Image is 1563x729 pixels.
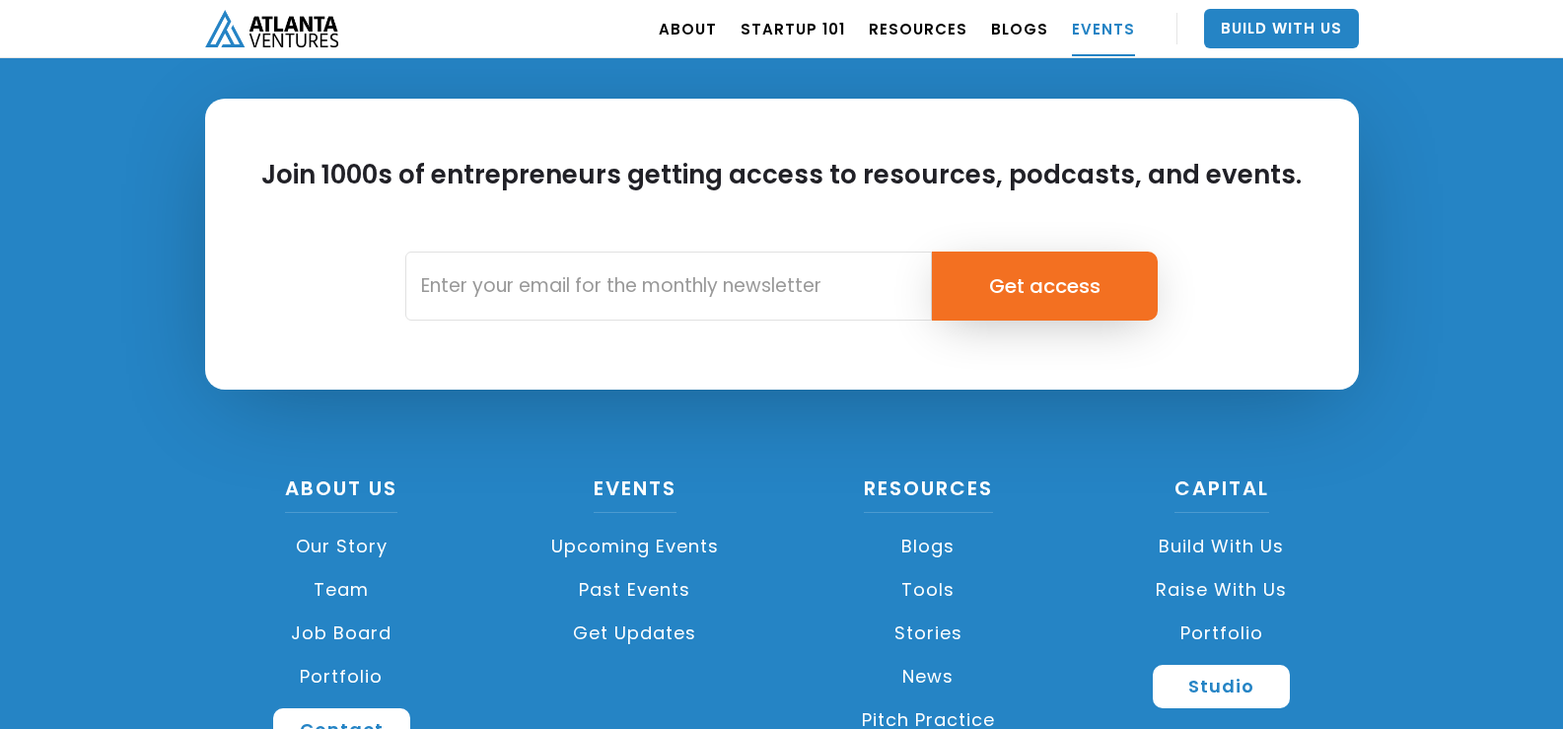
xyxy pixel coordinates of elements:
form: Email Form [405,252,1158,321]
a: Team [205,568,479,612]
a: Portfolio [1085,612,1359,655]
a: Studio [1153,665,1290,708]
a: Job Board [205,612,479,655]
a: EVENTS [1072,1,1135,56]
a: RESOURCES [869,1,967,56]
a: CAPITAL [1174,474,1269,513]
h2: Join 1000s of entrepreneurs getting access to resources, podcasts, and events. [261,158,1302,227]
a: Resources [864,474,993,513]
a: Build with us [1085,525,1359,568]
a: Get Updates [498,612,772,655]
a: About US [285,474,397,513]
a: Stories [792,612,1066,655]
a: Our Story [205,525,479,568]
a: Events [594,474,676,513]
a: Startup 101 [741,1,845,56]
input: Enter your email for the monthly newsletter [405,252,932,321]
a: ABOUT [659,1,717,56]
a: Tools [792,568,1066,612]
a: News [792,655,1066,698]
a: Blogs [792,525,1066,568]
a: BLOGS [991,1,1048,56]
a: Raise with Us [1085,568,1359,612]
a: Past Events [498,568,772,612]
a: Portfolio [205,655,479,698]
a: Build With Us [1204,9,1359,48]
input: Get access [932,252,1158,321]
a: Upcoming Events [498,525,772,568]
